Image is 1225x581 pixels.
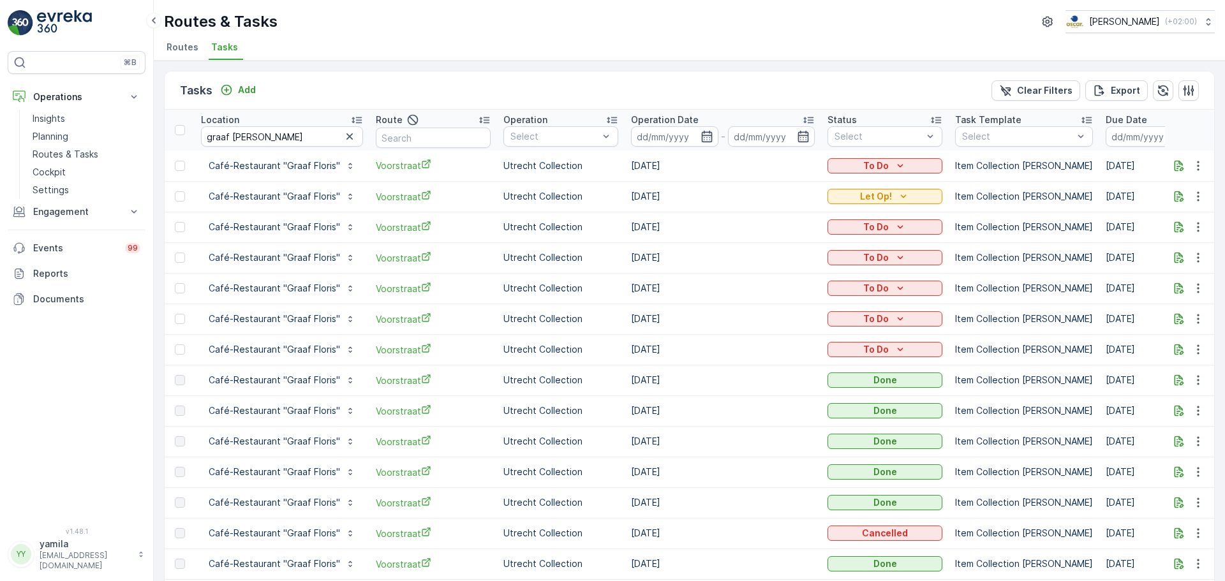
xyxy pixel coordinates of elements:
td: Utrecht Collection [497,304,625,334]
td: [DATE] [625,548,821,579]
button: To Do [828,311,942,327]
span: Voorstraat [376,343,491,357]
img: logo_light-DOdMpM7g.png [37,10,92,36]
p: Done [873,557,897,570]
p: Cockpit [33,166,66,179]
p: To Do [863,313,889,325]
td: [DATE] [625,304,821,334]
span: Voorstraat [376,404,491,418]
a: Voorstraat [376,190,491,203]
p: Done [873,496,897,509]
td: Item Collection [PERSON_NAME] [949,518,1099,548]
td: Utrecht Collection [497,181,625,212]
td: Utrecht Collection [497,518,625,548]
p: Insights [33,112,65,125]
td: Item Collection [PERSON_NAME] [949,181,1099,212]
td: Utrecht Collection [497,487,625,518]
div: Toggle Row Selected [175,528,185,538]
div: Toggle Row Selected [175,314,185,324]
a: Cockpit [27,163,145,181]
div: Toggle Row Selected [175,497,185,508]
p: Café-Restaurant "Graaf Floris" [209,313,340,325]
button: Clear Filters [991,80,1080,101]
p: Café-Restaurant "Graaf Floris" [209,343,340,356]
button: Export [1085,80,1148,101]
p: Done [873,435,897,448]
span: Voorstraat [376,313,491,326]
button: Café-Restaurant "Graaf Floris" [201,278,363,298]
p: Café-Restaurant "Graaf Floris" [209,159,340,172]
button: Operations [8,84,145,110]
p: Settings [33,184,69,196]
td: Utrecht Collection [497,334,625,365]
p: Operation [503,114,547,126]
a: Insights [27,110,145,128]
div: Toggle Row Selected [175,222,185,232]
p: Done [873,404,897,417]
div: Toggle Row Selected [175,283,185,293]
a: Voorstraat [376,374,491,387]
p: Planning [33,130,68,143]
a: Routes & Tasks [27,145,145,163]
p: 99 [128,243,138,253]
a: Events99 [8,235,145,261]
button: Café-Restaurant "Graaf Floris" [201,492,363,513]
p: Events [33,242,117,254]
button: Add [215,82,261,98]
td: Item Collection [PERSON_NAME] [949,426,1099,457]
button: [PERSON_NAME](+02:00) [1065,10,1215,33]
td: [DATE] [625,518,821,548]
span: Routes [167,41,198,54]
td: Item Collection [PERSON_NAME] [949,304,1099,334]
p: Tasks [180,82,212,99]
a: Voorstraat [376,159,491,172]
p: Engagement [33,205,120,218]
button: Café-Restaurant "Graaf Floris" [201,339,363,360]
p: yamila [40,538,131,550]
div: Toggle Row Selected [175,559,185,569]
button: Done [828,403,942,418]
span: Voorstraat [376,435,491,448]
p: ( +02:00 ) [1165,17,1197,27]
td: Item Collection [PERSON_NAME] [949,457,1099,487]
button: To Do [828,219,942,235]
span: Voorstraat [376,557,491,571]
td: [DATE] [625,395,821,426]
td: [DATE] [625,212,821,242]
button: Café-Restaurant "Graaf Floris" [201,431,363,452]
button: Cancelled [828,526,942,541]
td: Utrecht Collection [497,242,625,273]
button: Café-Restaurant "Graaf Floris" [201,186,363,207]
p: Location [201,114,239,126]
input: dd/mm/yyyy [631,126,718,147]
a: Reports [8,261,145,286]
td: [DATE] [625,242,821,273]
button: Café-Restaurant "Graaf Floris" [201,370,363,390]
td: Utrecht Collection [497,212,625,242]
td: [DATE] [625,487,821,518]
button: To Do [828,342,942,357]
p: Café-Restaurant "Graaf Floris" [209,435,340,448]
p: Café-Restaurant "Graaf Floris" [209,190,340,203]
a: Voorstraat [376,527,491,540]
td: Item Collection [PERSON_NAME] [949,212,1099,242]
p: Done [873,374,897,386]
p: Reports [33,267,140,280]
a: Voorstraat [376,466,491,479]
p: Café-Restaurant "Graaf Floris" [209,374,340,386]
p: Café-Restaurant "Graaf Floris" [209,221,340,233]
span: Tasks [211,41,238,54]
td: Item Collection [PERSON_NAME] [949,334,1099,365]
p: Café-Restaurant "Graaf Floris" [209,466,340,478]
p: Café-Restaurant "Graaf Floris" [209,282,340,295]
p: Export [1111,84,1140,97]
td: [DATE] [625,457,821,487]
button: Done [828,372,942,388]
p: ⌘B [124,57,137,68]
td: [DATE] [625,426,821,457]
a: Planning [27,128,145,145]
p: Status [828,114,857,126]
button: Done [828,464,942,480]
